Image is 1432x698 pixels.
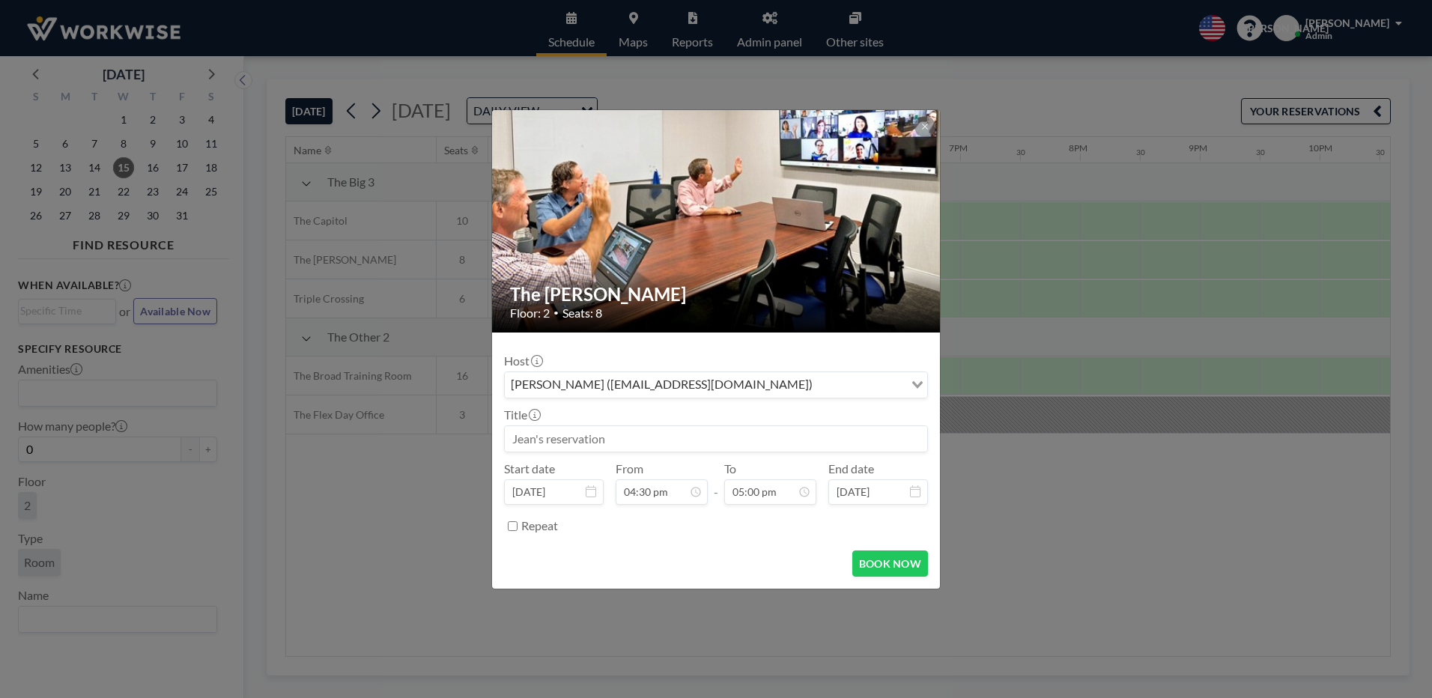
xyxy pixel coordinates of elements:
h2: The [PERSON_NAME] [510,283,923,306]
button: BOOK NOW [852,550,928,577]
span: Seats: 8 [562,306,602,321]
label: End date [828,461,874,476]
span: Floor: 2 [510,306,550,321]
span: • [553,307,559,318]
label: Title [504,407,539,422]
input: Search for option [817,375,902,395]
div: Search for option [505,372,927,398]
input: Jean's reservation [505,426,927,452]
label: Host [504,353,541,368]
label: To [724,461,736,476]
label: Start date [504,461,555,476]
img: 537.jpg [492,52,941,389]
span: [PERSON_NAME] ([EMAIL_ADDRESS][DOMAIN_NAME]) [508,375,816,395]
label: From [616,461,643,476]
label: Repeat [521,518,558,533]
span: - [714,467,718,500]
